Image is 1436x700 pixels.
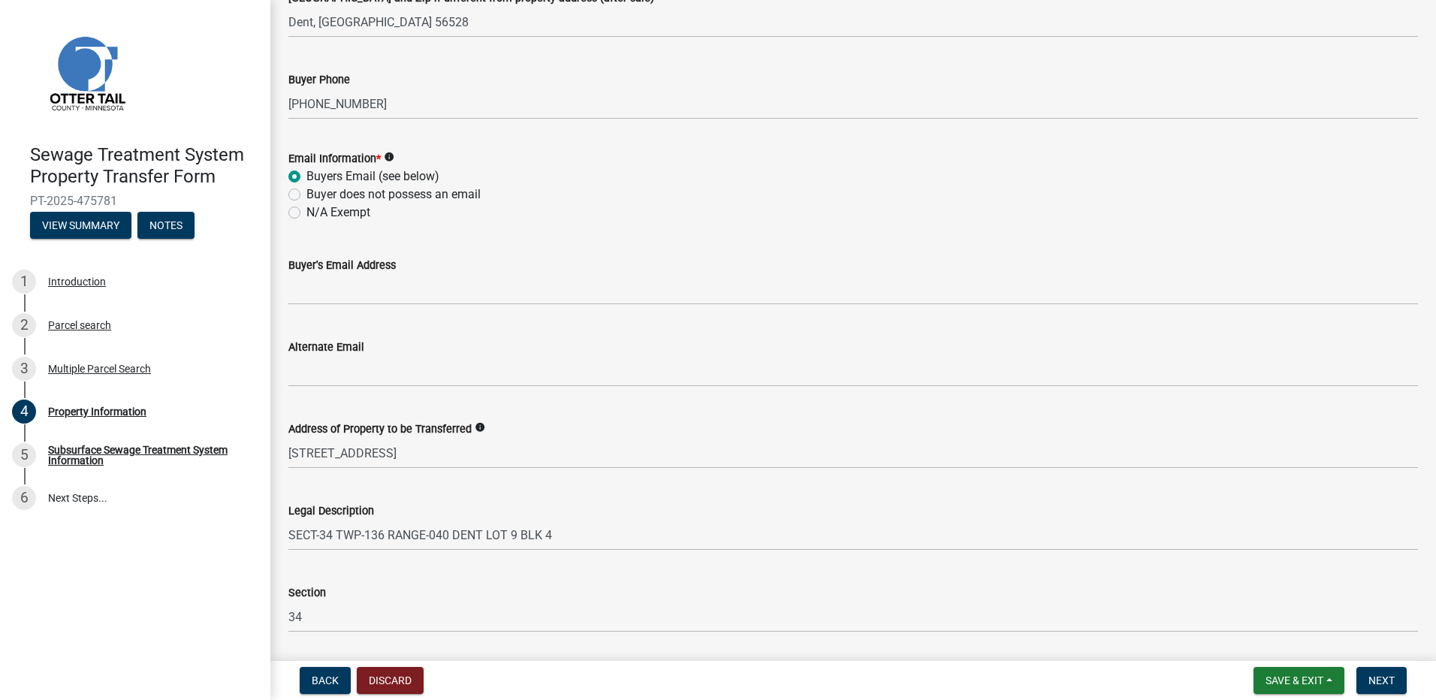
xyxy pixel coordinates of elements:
div: 6 [12,486,36,510]
i: info [475,422,485,433]
div: 5 [12,443,36,467]
label: Buyer does not possess an email [306,186,481,204]
img: Otter Tail County, Minnesota [30,16,143,128]
button: View Summary [30,212,131,239]
label: N/A Exempt [306,204,370,222]
button: Save & Exit [1253,667,1344,694]
label: Section [288,588,326,599]
span: Save & Exit [1266,674,1323,686]
div: 3 [12,357,36,381]
button: Discard [357,667,424,694]
label: Buyer Phone [288,75,350,86]
span: PT-2025-475781 [30,194,240,208]
span: Next [1368,674,1395,686]
wm-modal-confirm: Notes [137,220,195,232]
label: Email Information [288,154,381,164]
label: Buyers Email (see below) [306,167,439,186]
h4: Sewage Treatment System Property Transfer Form [30,144,258,188]
div: 2 [12,313,36,337]
div: Subsurface Sewage Treatment System Information [48,445,246,466]
div: Multiple Parcel Search [48,364,151,374]
div: Parcel search [48,320,111,330]
div: 1 [12,270,36,294]
label: Buyer's Email Address [288,261,396,271]
div: Property Information [48,406,146,417]
i: info [384,152,394,162]
wm-modal-confirm: Summary [30,220,131,232]
label: Legal Description [288,506,374,517]
div: Introduction [48,276,106,287]
button: Notes [137,212,195,239]
button: Back [300,667,351,694]
label: Alternate Email [288,342,364,353]
span: Back [312,674,339,686]
div: 4 [12,400,36,424]
label: Address of Property to be Transferred [288,424,472,435]
button: Next [1356,667,1407,694]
